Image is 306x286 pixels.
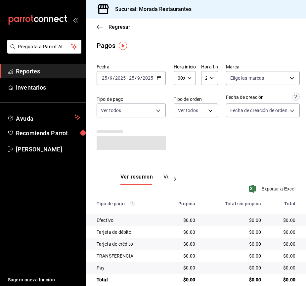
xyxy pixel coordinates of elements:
[272,276,295,283] div: $0.00
[206,253,261,259] div: $0.00
[201,64,218,69] label: Hora fin
[230,107,287,114] span: Fecha de creación de orden
[16,113,72,121] span: Ayuda
[206,217,261,224] div: $0.00
[137,75,140,81] input: --
[272,229,295,235] div: $0.00
[167,217,195,224] div: $0.00
[167,253,195,259] div: $0.00
[167,265,195,271] div: $0.00
[120,174,153,185] button: Ver resumen
[206,201,261,206] div: Total sin propina
[97,201,156,206] div: Tipo de pago
[8,276,80,283] span: Sugerir nueva función
[167,229,195,235] div: $0.00
[108,75,109,81] span: /
[119,42,127,50] img: Tooltip marker
[7,40,81,54] button: Pregunta a Parrot AI
[272,201,295,206] div: Total
[230,75,264,81] span: Elige las marcas
[97,241,156,247] div: Tarjeta de crédito
[163,174,188,185] button: Ver pagos
[113,75,115,81] span: /
[115,75,126,81] input: ----
[135,75,137,81] span: /
[167,241,195,247] div: $0.00
[206,265,261,271] div: $0.00
[109,24,130,30] span: Regresar
[174,97,218,102] label: Tipo de orden
[5,48,81,55] a: Pregunta a Parrot AI
[97,41,115,51] div: Pagos
[250,185,295,193] button: Exportar a Excel
[97,97,166,102] label: Tipo de pago
[109,75,113,81] input: --
[18,43,71,50] span: Pregunta a Parrot AI
[97,217,156,224] div: Efectivo
[178,107,198,114] span: Ver todos
[142,75,153,81] input: ----
[272,217,295,224] div: $0.00
[101,107,121,114] span: Ver todos
[73,17,78,22] button: open_drawer_menu
[167,276,195,283] div: $0.00
[102,75,108,81] input: --
[16,129,80,138] span: Recomienda Parrot
[272,253,295,259] div: $0.00
[97,229,156,235] div: Tarjeta de débito
[226,64,299,69] label: Marca
[16,67,80,76] span: Reportes
[174,64,196,69] label: Hora inicio
[206,241,261,247] div: $0.00
[140,75,142,81] span: /
[226,94,264,101] div: Fecha de creación
[16,83,80,92] span: Inventarios
[167,201,195,206] div: Propina
[97,265,156,271] div: Pay
[206,229,261,235] div: $0.00
[97,276,156,283] div: Total
[272,241,295,247] div: $0.00
[206,276,261,283] div: $0.00
[97,253,156,259] div: TRANSFERENCIA
[127,75,128,81] span: -
[110,5,192,13] h3: Sucursal: Morada Restaurantes
[97,24,130,30] button: Regresar
[130,201,135,206] svg: Los pagos realizados con Pay y otras terminales son montos brutos.
[120,174,168,185] div: navigation tabs
[272,265,295,271] div: $0.00
[16,145,80,154] span: [PERSON_NAME]
[97,64,166,69] label: Fecha
[129,75,135,81] input: --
